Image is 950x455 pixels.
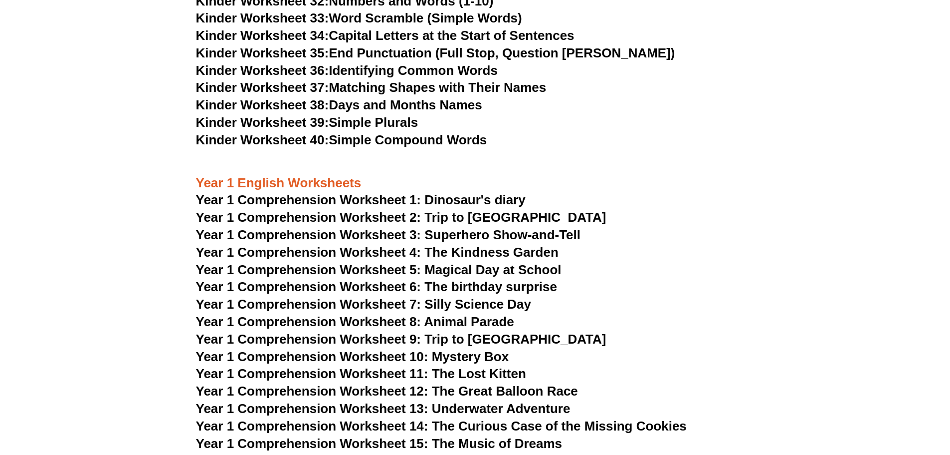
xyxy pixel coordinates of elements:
span: Kinder Worksheet 39: [196,115,329,130]
a: Year 1 Comprehension Worksheet 12: The Great Balloon Race [196,384,578,399]
a: Kinder Worksheet 34:Capital Letters at the Start of Sentences [196,28,574,43]
a: Kinder Worksheet 40:Simple Compound Words [196,132,487,147]
span: Kinder Worksheet 38: [196,97,329,112]
a: Year 1 Comprehension Worksheet 15: The Music of Dreams [196,436,563,451]
a: Kinder Worksheet 33:Word Scramble (Simple Words) [196,10,522,25]
a: Year 1 Comprehension Worksheet 4: The Kindness Garden [196,245,559,260]
span: Kinder Worksheet 37: [196,80,329,95]
a: Kinder Worksheet 35:End Punctuation (Full Stop, Question [PERSON_NAME]) [196,45,675,60]
a: Year 1 Comprehension Worksheet 11: The Lost Kitten [196,366,526,381]
span: Kinder Worksheet 36: [196,63,329,78]
a: Kinder Worksheet 39:Simple Plurals [196,115,418,130]
a: Year 1 Comprehension Worksheet 14: The Curious Case of the Missing Cookies [196,419,687,434]
a: Year 1 Comprehension Worksheet 7: Silly Science Day [196,297,532,312]
span: Kinder Worksheet 40: [196,132,329,147]
iframe: Chat Widget [784,342,950,455]
a: Year 1 Comprehension Worksheet 3: Superhero Show-and-Tell [196,227,581,242]
h3: Year 1 English Worksheets [196,175,755,192]
a: Kinder Worksheet 38:Days and Months Names [196,97,482,112]
a: Year 1 Comprehension Worksheet 9: Trip to [GEOGRAPHIC_DATA] [196,332,606,347]
a: Kinder Worksheet 36:Identifying Common Words [196,63,498,78]
a: Year 1 Comprehension Worksheet 13: Underwater Adventure [196,401,570,416]
span: Kinder Worksheet 34: [196,28,329,43]
a: Year 1 Comprehension Worksheet 2: Trip to [GEOGRAPHIC_DATA] [196,210,606,225]
span: Kinder Worksheet 33: [196,10,329,25]
a: Year 1 Comprehension Worksheet 10: Mystery Box [196,349,509,364]
a: Kinder Worksheet 37:Matching Shapes with Their Names [196,80,547,95]
a: Year 1 Comprehension Worksheet 1: Dinosaur's diary [196,192,526,207]
a: Year 1 Comprehension Worksheet 6: The birthday surprise [196,279,557,294]
a: Year 1 Comprehension Worksheet 8: Animal Parade [196,314,514,329]
span: Kinder Worksheet 35: [196,45,329,60]
a: Year 1 Comprehension Worksheet 5: Magical Day at School [196,262,562,277]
